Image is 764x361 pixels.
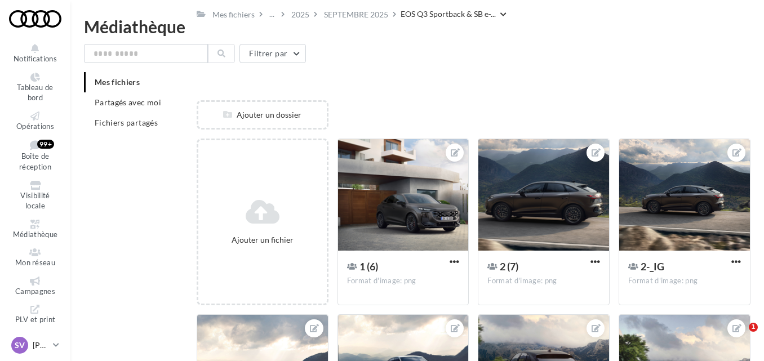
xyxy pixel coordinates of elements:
[95,77,140,87] span: Mes fichiers
[9,70,61,105] a: Tableau de bord
[13,230,58,239] span: Médiathèque
[359,260,378,273] span: 1 (6)
[95,97,161,107] span: Partagés avec moi
[641,260,664,273] span: 2-_IG
[19,152,51,172] span: Boîte de réception
[9,302,61,347] a: PLV et print personnalisable
[726,323,753,350] iframe: Intercom live chat
[749,323,758,332] span: 1
[37,140,54,149] div: 99+
[500,260,518,273] span: 2 (7)
[347,276,460,286] div: Format d'image: png
[267,6,277,22] div: ...
[9,42,61,66] button: Notifications
[239,44,306,63] button: Filtrer par
[9,274,61,298] a: Campagnes
[401,8,496,20] span: EOS Q3 Sportback & SB e-...
[95,118,158,127] span: Fichiers partagés
[9,335,61,356] a: SV [PERSON_NAME]
[84,18,750,35] div: Médiathèque
[324,9,388,20] div: SEPTEMBRE 2025
[9,137,61,173] a: Boîte de réception 99+
[9,109,61,133] a: Opérations
[203,234,322,246] div: Ajouter un fichier
[198,109,327,121] div: Ajouter un dossier
[14,54,57,63] span: Notifications
[33,340,48,351] p: [PERSON_NAME]
[20,191,50,211] span: Visibilité locale
[9,217,61,242] a: Médiathèque
[15,287,55,296] span: Campagnes
[9,246,61,270] a: Mon réseau
[15,258,55,267] span: Mon réseau
[17,83,53,102] span: Tableau de bord
[628,276,741,286] div: Format d'image: png
[14,315,57,345] span: PLV et print personnalisable
[9,179,61,213] a: Visibilité locale
[487,276,600,286] div: Format d'image: png
[212,9,255,20] div: Mes fichiers
[291,9,309,20] div: 2025
[16,122,54,131] span: Opérations
[15,340,25,351] span: SV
